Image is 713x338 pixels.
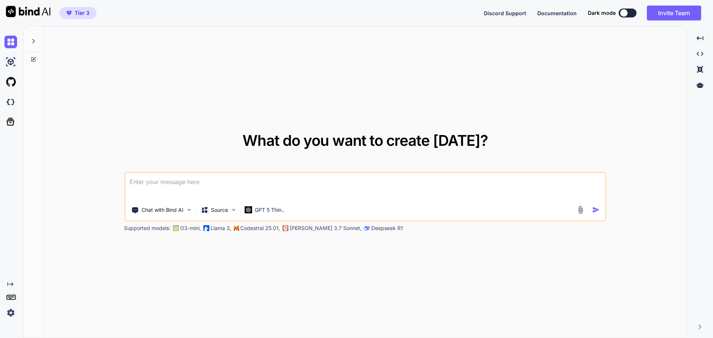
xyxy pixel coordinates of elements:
[4,76,17,88] img: githubLight
[4,306,17,319] img: settings
[282,225,288,231] img: claude
[588,9,616,17] span: Dark mode
[244,206,252,213] img: GPT 5 Thinking High
[592,206,600,214] img: icon
[141,206,183,214] p: Chat with Bind AI
[371,224,403,232] p: Deepseek R1
[537,9,577,17] button: Documentation
[364,225,370,231] img: claude
[4,96,17,108] img: darkCloudIdeIcon
[484,9,526,17] button: Discord Support
[6,6,51,17] img: Bind AI
[59,7,97,19] button: premiumTier 3
[203,225,209,231] img: Llama2
[240,224,280,232] p: Codestral 25.01,
[173,225,179,231] img: GPT-4
[255,206,284,214] p: GPT 5 Thin..
[75,9,89,17] span: Tier 3
[186,207,192,213] img: Pick Tools
[211,206,228,214] p: Source
[230,207,237,213] img: Pick Models
[124,224,170,232] p: Supported models:
[211,224,231,232] p: Llama 3,
[234,226,239,231] img: Mistral-AI
[66,11,72,15] img: premium
[4,56,17,68] img: ai-studio
[290,224,362,232] p: [PERSON_NAME] 3.7 Sonnet,
[4,36,17,48] img: chat
[180,224,201,232] p: O3-mini,
[537,10,577,16] span: Documentation
[576,206,585,214] img: attachment
[647,6,701,20] button: Invite Team
[242,131,488,150] span: What do you want to create [DATE]?
[484,10,526,16] span: Discord Support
